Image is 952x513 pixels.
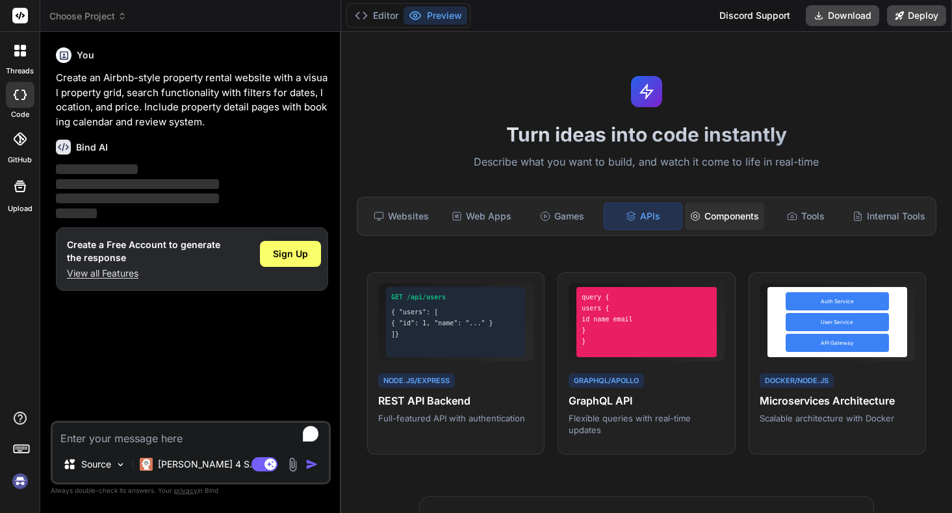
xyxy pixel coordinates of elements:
[847,203,931,230] div: Internal Tools
[81,458,111,471] p: Source
[56,208,97,218] span: ‌
[56,179,219,189] span: ‌
[56,71,328,129] p: Create an Airbnb-style property rental website with a visual property grid, search functionality ...
[140,458,153,471] img: Claude 4 Sonnet
[350,6,404,25] button: Editor
[67,238,220,264] h1: Create a Free Account to generate the response
[349,154,944,171] p: Describe what you want to build, and watch it come to life in real-time
[523,203,601,230] div: Games
[569,412,724,436] p: Flexible queries with real-time updates
[49,10,127,23] span: Choose Project
[582,325,711,335] div: }
[11,109,29,120] label: code
[56,164,138,174] span: ‌
[349,123,944,146] h1: Turn ideas into code instantly
[582,336,711,346] div: }
[582,303,711,313] div: users {
[53,423,329,446] textarea: To enrich screen reader interactions, please activate Accessibility in Grammarly extension settings
[786,292,890,310] div: Auth Service
[378,393,534,408] h4: REST API Backend
[285,457,300,472] img: attachment
[582,292,711,302] div: query {
[685,203,764,230] div: Components
[51,484,331,497] p: Always double-check its answers. Your in Bind
[712,5,798,26] div: Discord Support
[604,203,683,230] div: APIs
[569,393,724,408] h4: GraphQL API
[767,203,845,230] div: Tools
[8,155,32,166] label: GitHub
[806,5,879,26] button: Download
[391,329,521,339] div: ]}
[404,6,467,25] button: Preview
[6,66,34,77] label: threads
[56,194,219,203] span: ‌
[174,486,198,494] span: privacy
[391,318,521,328] div: { "id": 1, "name": "..." }
[8,203,32,214] label: Upload
[76,141,108,154] h6: Bind AI
[115,459,126,470] img: Pick Models
[786,334,890,352] div: API Gateway
[760,412,915,424] p: Scalable architecture with Docker
[158,458,255,471] p: [PERSON_NAME] 4 S..
[760,373,834,388] div: Docker/Node.js
[887,5,946,26] button: Deploy
[77,49,94,62] h6: You
[273,247,308,260] span: Sign Up
[391,307,521,317] div: { "users": [
[363,203,441,230] div: Websites
[391,292,521,302] div: GET /api/users
[9,470,31,492] img: signin
[305,458,318,471] img: icon
[760,393,915,408] h4: Microservices Architecture
[582,314,711,324] div: id name email
[378,373,455,388] div: Node.js/Express
[786,313,890,331] div: User Service
[378,412,534,424] p: Full-featured API with authentication
[443,203,521,230] div: Web Apps
[569,373,644,388] div: GraphQL/Apollo
[67,267,220,280] p: View all Features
